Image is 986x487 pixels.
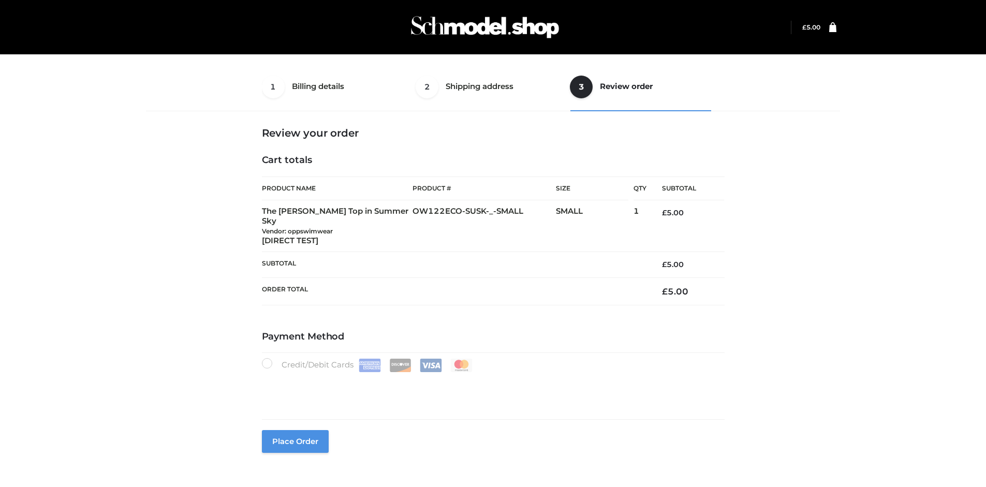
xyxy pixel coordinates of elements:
th: Size [556,177,628,200]
img: Schmodel Admin 964 [407,7,563,48]
img: Mastercard [450,359,473,372]
img: Visa [420,359,442,372]
th: Product # [413,176,556,200]
h4: Cart totals [262,155,725,166]
th: Subtotal [262,252,647,277]
button: Place order [262,430,329,453]
span: £ [662,286,668,297]
iframe: Secure payment input frame [260,370,723,408]
th: Subtotal [646,177,724,200]
td: OW122ECO-SUSK-_-SMALL [413,200,556,252]
h4: Payment Method [262,331,725,343]
a: £5.00 [802,23,820,31]
th: Product Name [262,176,413,200]
img: Amex [359,359,381,372]
bdi: 5.00 [662,286,688,297]
label: Credit/Debit Cards [262,358,474,372]
small: Vendor: oppswimwear [262,227,333,235]
img: Discover [389,359,411,372]
th: Order Total [262,277,647,305]
bdi: 5.00 [802,23,820,31]
td: The [PERSON_NAME] Top in Summer Sky [DIRECT TEST] [262,200,413,252]
span: £ [662,208,667,217]
th: Qty [634,176,646,200]
h3: Review your order [262,127,725,139]
bdi: 5.00 [662,208,684,217]
td: SMALL [556,200,634,252]
td: 1 [634,200,646,252]
span: £ [802,23,806,31]
span: £ [662,260,667,269]
bdi: 5.00 [662,260,684,269]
